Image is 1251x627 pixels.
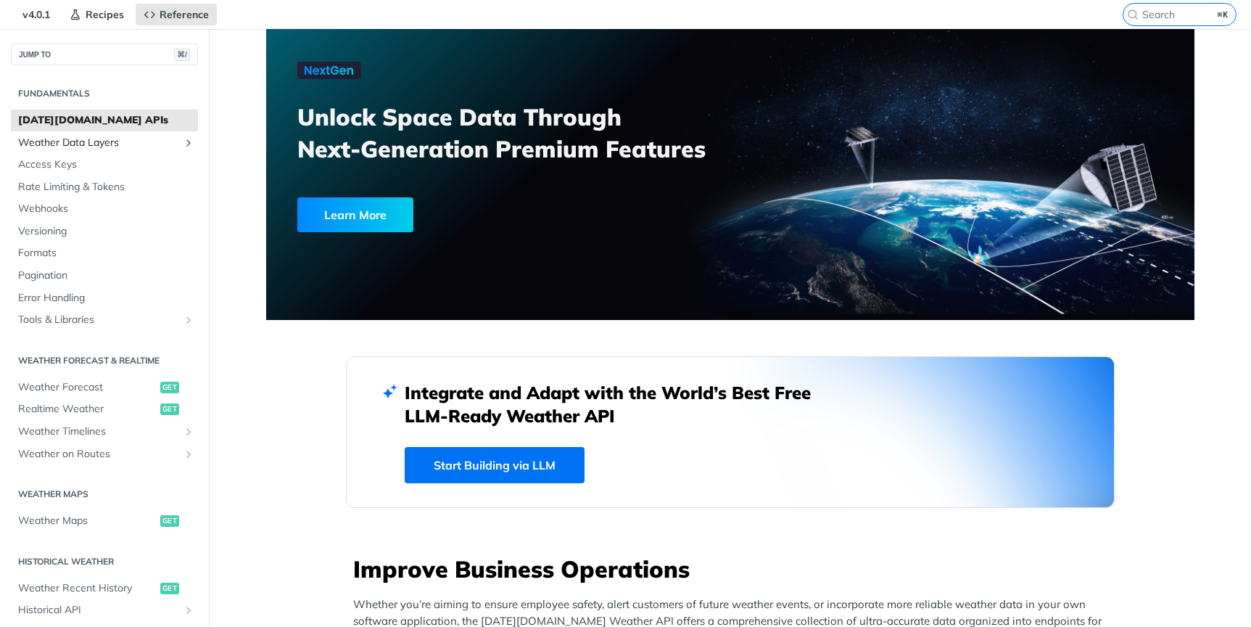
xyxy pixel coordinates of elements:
span: Realtime Weather [18,402,157,417]
button: Show subpages for Tools & Libraries [183,314,194,326]
a: Versioning [11,221,198,242]
span: get [160,403,179,415]
button: Show subpages for Historical API [183,605,194,616]
a: Pagination [11,265,198,287]
h2: Weather Forecast & realtime [11,354,198,367]
a: Weather Forecastget [11,377,198,398]
span: Weather Recent History [18,581,157,596]
a: Webhooks [11,198,198,220]
a: Weather Mapsget [11,510,198,532]
a: Reference [136,4,217,25]
span: Weather Data Layers [18,136,179,150]
a: Weather TimelinesShow subpages for Weather Timelines [11,421,198,443]
span: Recipes [86,8,124,21]
img: NextGen [297,62,361,79]
a: Weather Recent Historyget [11,578,198,599]
span: Access Keys [18,157,194,172]
h3: Unlock Space Data Through Next-Generation Premium Features [297,101,746,165]
span: get [160,583,179,594]
span: Weather on Routes [18,447,179,462]
a: Start Building via LLM [405,447,585,483]
h2: Weather Maps [11,488,198,501]
span: Versioning [18,224,194,239]
h2: Integrate and Adapt with the World’s Best Free LLM-Ready Weather API [405,381,833,427]
span: Reference [160,8,209,21]
span: Weather Forecast [18,380,157,395]
span: Weather Timelines [18,425,179,439]
button: Show subpages for Weather Data Layers [183,137,194,149]
span: Formats [18,246,194,261]
a: Formats [11,242,198,264]
div: Learn More [297,197,413,232]
span: ⌘/ [174,49,190,61]
span: Pagination [18,269,194,283]
span: [DATE][DOMAIN_NAME] APIs [18,113,194,128]
h2: Fundamentals [11,87,198,100]
h3: Improve Business Operations [353,553,1115,585]
a: Weather Data LayersShow subpages for Weather Data Layers [11,132,198,154]
a: Rate Limiting & Tokens [11,176,198,198]
kbd: ⌘K [1214,7,1232,22]
a: Recipes [62,4,132,25]
a: Tools & LibrariesShow subpages for Tools & Libraries [11,309,198,331]
span: Error Handling [18,291,194,306]
span: get [160,515,179,527]
span: Weather Maps [18,514,157,528]
a: Access Keys [11,154,198,176]
span: Webhooks [18,202,194,216]
a: Learn More [297,197,656,232]
a: Historical APIShow subpages for Historical API [11,599,198,621]
a: Weather on RoutesShow subpages for Weather on Routes [11,443,198,465]
button: Show subpages for Weather Timelines [183,426,194,438]
a: Error Handling [11,287,198,309]
span: Historical API [18,603,179,618]
a: Realtime Weatherget [11,398,198,420]
h2: Historical Weather [11,555,198,568]
a: [DATE][DOMAIN_NAME] APIs [11,110,198,131]
span: v4.0.1 [15,4,58,25]
button: JUMP TO⌘/ [11,44,198,65]
button: Show subpages for Weather on Routes [183,448,194,460]
span: get [160,382,179,393]
span: Tools & Libraries [18,313,179,327]
span: Rate Limiting & Tokens [18,180,194,194]
svg: Search [1127,9,1139,20]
